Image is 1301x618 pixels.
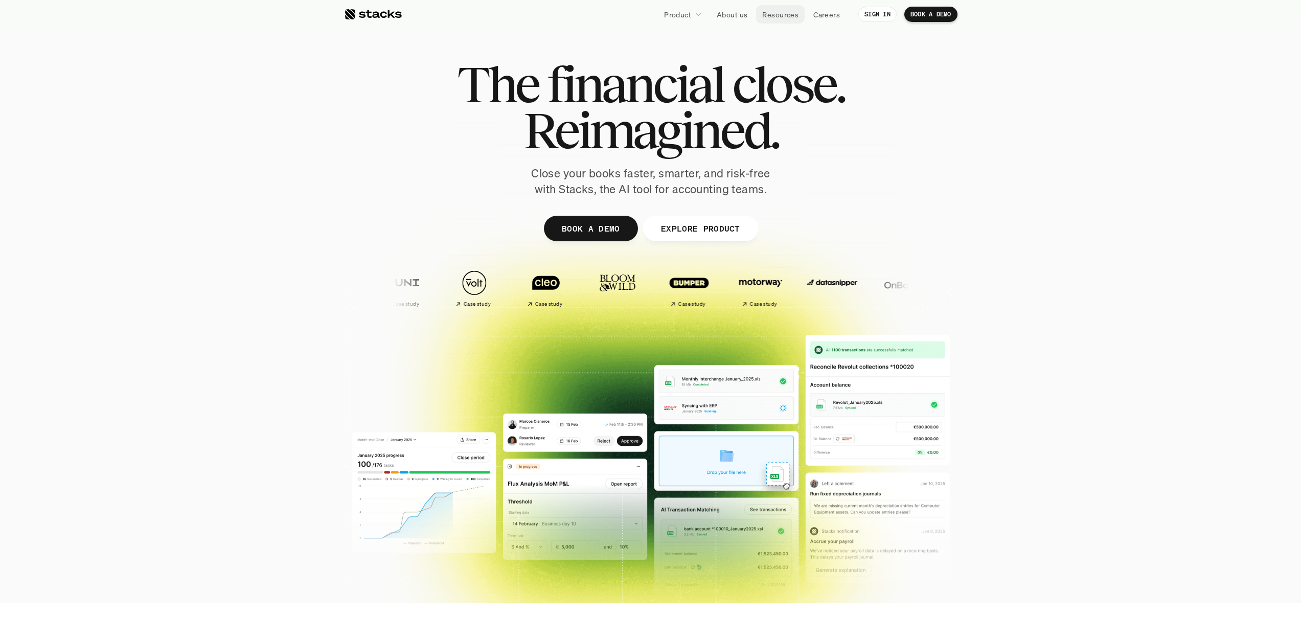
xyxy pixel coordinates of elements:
h2: Case study [463,301,490,307]
a: About us [711,5,754,24]
p: About us [717,9,747,20]
a: BOOK A DEMO [904,7,957,22]
a: Case study [440,265,507,311]
a: Resources [756,5,805,24]
a: EXPLORE PRODUCT [643,216,758,241]
span: The [457,61,538,107]
p: Resources [762,9,798,20]
p: BOOK A DEMO [910,11,951,18]
h2: Case study [677,301,704,307]
span: financial [547,61,723,107]
p: Product [664,9,691,20]
a: Case study [512,265,578,311]
p: BOOK A DEMO [561,221,620,236]
a: SIGN IN [858,7,897,22]
h2: Case study [534,301,561,307]
h2: Case study [749,301,776,307]
p: SIGN IN [864,11,891,18]
a: Privacy Policy [121,237,166,244]
a: Careers [807,5,846,24]
a: Case study [655,265,721,311]
a: BOOK A DEMO [543,216,637,241]
p: Close your books faster, smarter, and risk-free with Stacks, the AI tool for accounting teams. [523,166,779,197]
a: Case study [369,265,435,311]
a: Case study [726,265,793,311]
p: EXPLORE PRODUCT [660,221,740,236]
p: Careers [813,9,840,20]
span: Reimagined. [523,107,778,153]
h2: Case study [391,301,418,307]
span: close. [732,61,844,107]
